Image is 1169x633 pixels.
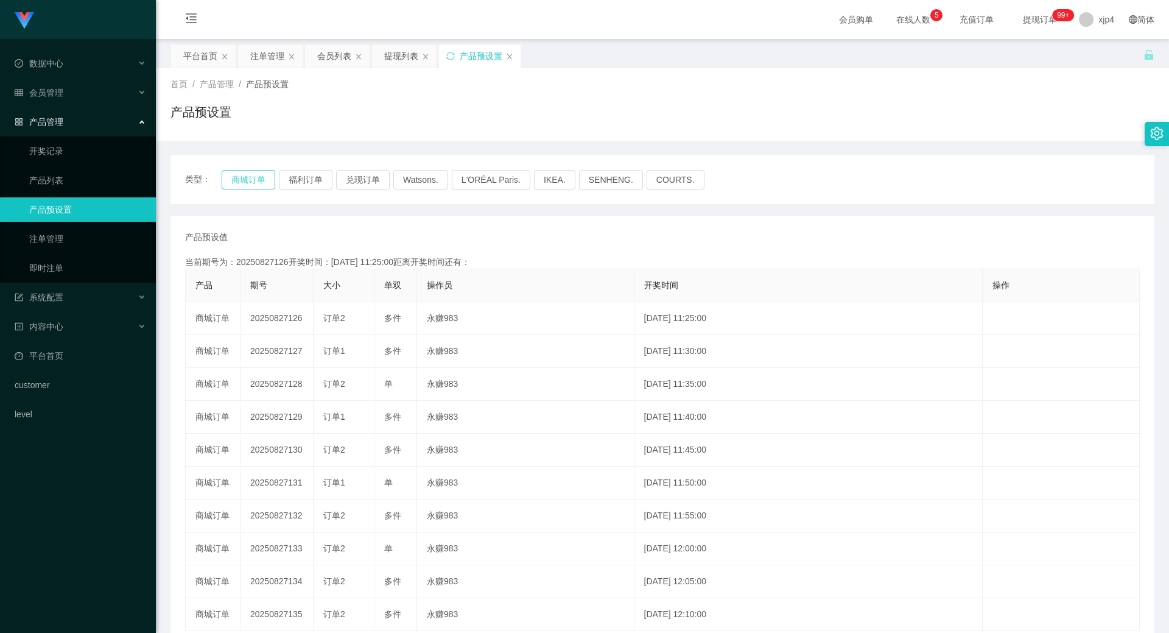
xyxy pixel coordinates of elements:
[634,335,983,368] td: [DATE] 11:30:00
[186,598,240,631] td: 商城订单
[323,280,340,290] span: 大小
[192,79,195,89] span: /
[185,170,222,189] span: 类型：
[417,565,634,598] td: 永赚983
[417,302,634,335] td: 永赚983
[384,280,401,290] span: 单双
[170,103,231,121] h1: 产品预设置
[634,401,983,434] td: [DATE] 11:40:00
[384,609,401,619] span: 多件
[250,280,267,290] span: 期号
[1017,15,1063,24] span: 提现订单
[634,532,983,565] td: [DATE] 12:00:00
[417,368,634,401] td: 永赚983
[323,511,345,520] span: 订单2
[323,313,345,323] span: 订单2
[240,500,314,532] td: 20250827132
[186,434,240,467] td: 商城订单
[417,500,634,532] td: 永赚983
[15,293,23,302] i: 图标: form
[417,598,634,631] td: 永赚983
[250,44,284,68] div: 注单管理
[317,44,351,68] div: 会员列表
[460,44,502,68] div: 产品预设置
[323,346,345,356] span: 订单1
[384,44,418,68] div: 提现列表
[323,478,345,487] span: 订单1
[239,79,241,89] span: /
[186,368,240,401] td: 商城订单
[384,346,401,356] span: 多件
[240,598,314,631] td: 20250827135
[417,335,634,368] td: 永赚983
[15,322,23,331] i: 图标: profile
[384,445,401,454] span: 多件
[579,170,643,189] button: SENHENG.
[1150,127,1164,140] i: 图标: setting
[240,335,314,368] td: 20250827127
[240,467,314,500] td: 20250827131
[323,379,345,389] span: 订单2
[186,467,240,500] td: 商城订单
[634,302,983,335] td: [DATE] 11:25:00
[953,15,1000,24] span: 充值订单
[29,168,146,193] a: 产品列表
[15,88,23,97] i: 图标: table
[384,511,401,520] span: 多件
[246,79,289,89] span: 产品预设置
[15,292,63,302] span: 系统配置
[992,280,1009,290] span: 操作
[15,58,63,68] span: 数据中心
[15,322,63,331] span: 内容中心
[336,170,390,189] button: 兑现订单
[279,170,332,189] button: 福利订单
[417,401,634,434] td: 永赚983
[222,170,275,189] button: 商城订单
[240,532,314,565] td: 20250827133
[384,543,393,553] span: 单
[1052,9,1074,21] sup: 209
[186,500,240,532] td: 商城订单
[29,227,146,251] a: 注单管理
[240,434,314,467] td: 20250827130
[15,59,23,68] i: 图标: check-circle-o
[185,256,1140,269] div: 当前期号为：20250827126开奖时间：[DATE] 11:25:00距离开奖时间还有：
[323,412,345,422] span: 订单1
[323,576,345,586] span: 订单2
[393,170,448,189] button: Watsons.
[417,532,634,565] td: 永赚983
[29,256,146,280] a: 即时注单
[427,280,452,290] span: 操作员
[323,543,345,553] span: 订单2
[221,53,228,60] i: 图标: close
[634,368,983,401] td: [DATE] 11:35:00
[384,478,393,487] span: 单
[183,44,217,68] div: 平台首页
[417,467,634,500] td: 永赚983
[634,434,983,467] td: [DATE] 11:45:00
[186,302,240,335] td: 商城订单
[15,118,23,126] i: 图标: appstore-o
[384,576,401,586] span: 多件
[890,15,936,24] span: 在线人数
[15,88,63,97] span: 会员管理
[29,197,146,222] a: 产品预设置
[446,52,455,60] i: 图标: sync
[647,170,704,189] button: COURTS.
[240,368,314,401] td: 20250827128
[323,445,345,454] span: 订单2
[186,565,240,598] td: 商城订单
[644,280,678,290] span: 开奖时间
[200,79,234,89] span: 产品管理
[186,532,240,565] td: 商城订单
[186,401,240,434] td: 商城订单
[506,53,513,60] i: 图标: close
[15,402,146,426] a: level
[195,280,212,290] span: 产品
[384,379,393,389] span: 单
[15,373,146,397] a: customer
[355,53,362,60] i: 图标: close
[634,467,983,500] td: [DATE] 11:50:00
[422,53,429,60] i: 图标: close
[452,170,530,189] button: L'ORÉAL Paris.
